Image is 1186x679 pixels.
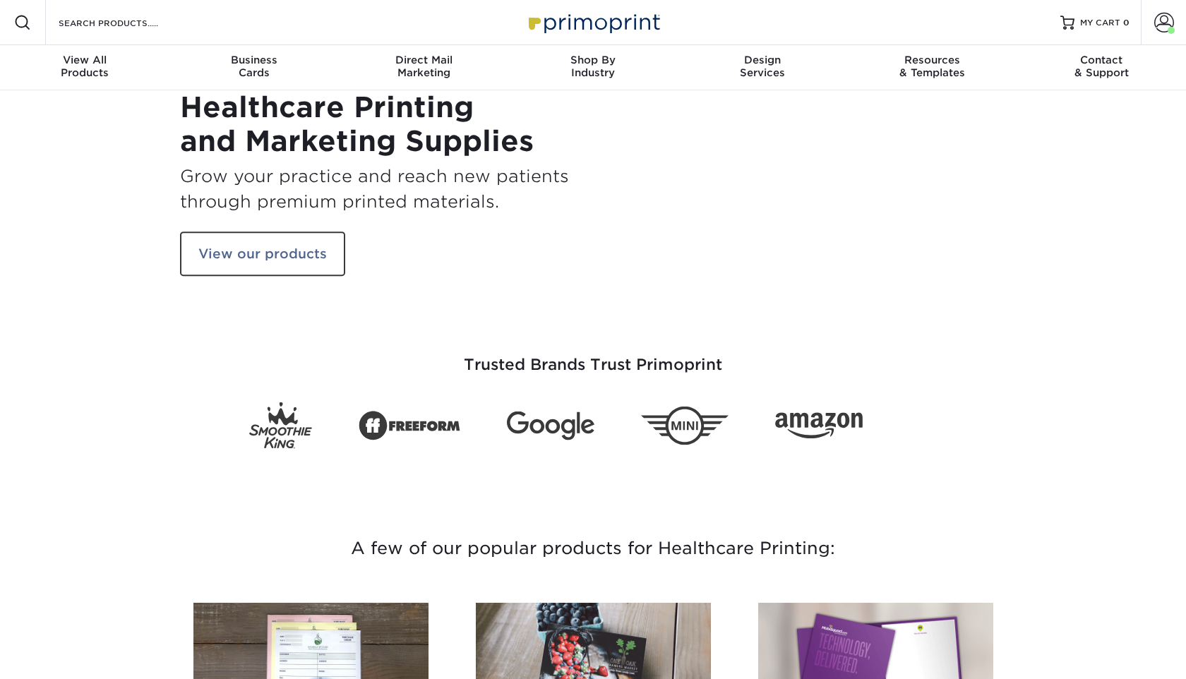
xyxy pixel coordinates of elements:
[1123,18,1130,28] span: 0
[180,164,582,215] h3: Grow your practice and reach new patients through premium printed materials.
[775,412,863,439] img: Amazon
[180,90,582,158] h1: Healthcare Printing and Marketing Supplies
[169,54,339,66] span: Business
[180,322,1006,391] h3: Trusted Brands Trust Primoprint
[339,54,508,66] span: Direct Mail
[180,232,345,277] a: View our products
[641,406,729,445] img: Mini
[359,403,460,448] img: Freeform
[169,54,339,79] div: Cards
[1017,54,1186,66] span: Contact
[249,402,312,450] img: Smoothie King
[508,54,678,79] div: Industry
[678,54,847,79] div: Services
[847,54,1017,79] div: & Templates
[847,54,1017,66] span: Resources
[678,54,847,66] span: Design
[339,54,508,79] div: Marketing
[678,45,847,90] a: DesignServices
[169,45,339,90] a: BusinessCards
[1080,17,1120,29] span: MY CART
[339,45,508,90] a: Direct MailMarketing
[847,45,1017,90] a: Resources& Templates
[57,14,195,31] input: SEARCH PRODUCTS.....
[1017,45,1186,90] a: Contact& Support
[508,54,678,66] span: Shop By
[507,411,594,440] img: Google
[1017,54,1186,79] div: & Support
[180,500,1006,597] h3: A few of our popular products for Healthcare Printing:
[522,7,664,37] img: Primoprint
[508,45,678,90] a: Shop ByIndustry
